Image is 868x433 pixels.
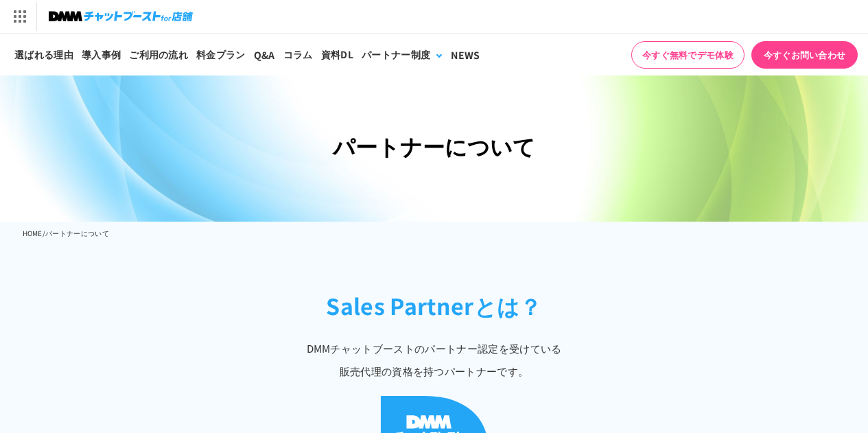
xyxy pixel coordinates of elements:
[125,34,192,75] a: ご利用の流れ
[23,228,43,238] a: HOME
[49,7,193,26] img: チャットブーストfor店舗
[23,130,846,163] h1: パートナーについて
[10,34,78,75] a: 選ばれる理由
[250,34,279,75] a: Q&A
[362,47,430,62] div: パートナー制度
[192,34,250,75] a: 料金プラン
[751,41,858,69] a: 今すぐお問い合わせ
[447,34,484,75] a: NEWS
[2,2,36,31] img: サービス
[78,34,125,75] a: 導入事例
[45,225,109,242] li: パートナーについて
[631,41,744,69] a: 今すぐ無料でデモ体験
[317,34,357,75] a: 資料DL
[279,34,317,75] a: コラム
[43,225,45,242] li: /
